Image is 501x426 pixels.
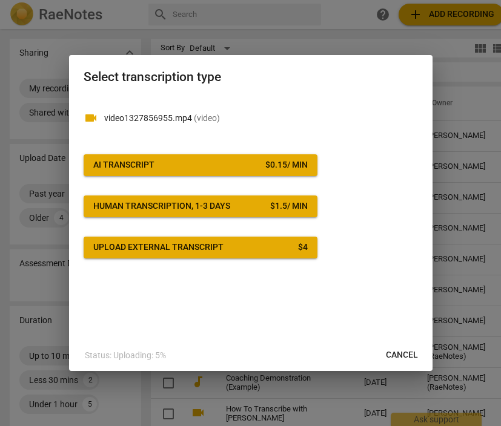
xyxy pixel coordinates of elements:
span: ( video ) [194,113,220,123]
span: Cancel [386,349,418,361]
span: videocam [84,111,98,125]
div: Human transcription, 1-3 days [93,200,230,212]
div: $ 1.5 / min [270,200,308,212]
button: Upload external transcript$4 [84,237,317,258]
div: Upload external transcript [93,241,224,254]
div: $ 4 [298,241,308,254]
p: Status: Uploading: 5% [85,349,166,362]
h2: Select transcription type [84,70,418,85]
button: Cancel [376,344,428,366]
div: AI Transcript [93,159,154,171]
p: video1327856955.mp4(video) [104,112,418,125]
button: AI Transcript$0.15/ min [84,154,317,176]
button: Human transcription, 1-3 days$1.5/ min [84,195,317,217]
div: $ 0.15 / min [265,159,308,171]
